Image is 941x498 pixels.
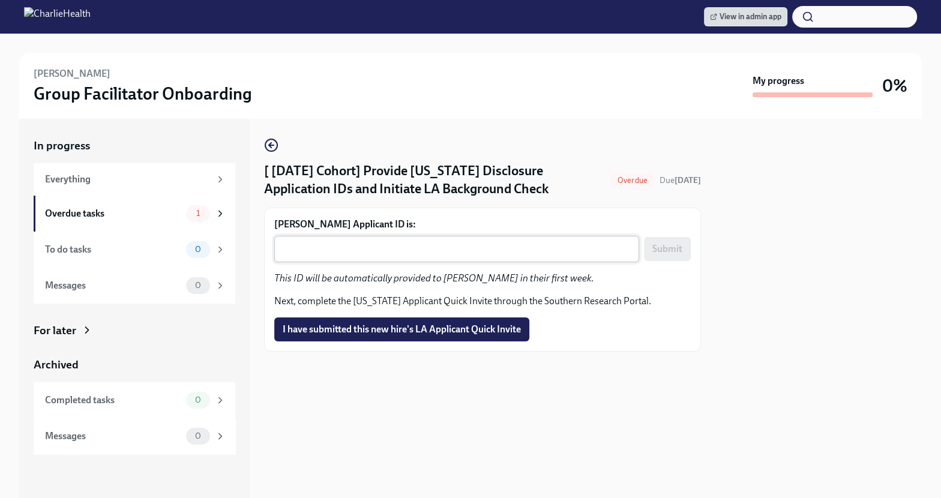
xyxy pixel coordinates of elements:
span: 0 [188,245,208,254]
span: 0 [188,281,208,290]
button: I have submitted this new hire's LA Applicant Quick Invite [274,317,529,341]
span: 1 [189,209,207,218]
div: Messages [45,430,181,443]
a: In progress [34,138,235,154]
span: View in admin app [710,11,781,23]
span: Overdue [610,176,655,185]
span: I have submitted this new hire's LA Applicant Quick Invite [283,323,521,335]
a: Messages0 [34,268,235,304]
a: Messages0 [34,418,235,454]
a: Overdue tasks1 [34,196,235,232]
strong: My progress [753,74,804,88]
a: Archived [34,357,235,373]
h6: [PERSON_NAME] [34,67,110,80]
div: To do tasks [45,243,181,256]
strong: [DATE] [675,175,701,185]
em: This ID will be automatically provided to [PERSON_NAME] in their first week. [274,272,594,284]
label: [PERSON_NAME] Applicant ID is: [274,218,691,231]
h3: Group Facilitator Onboarding [34,83,252,104]
span: 0 [188,395,208,404]
div: Completed tasks [45,394,181,407]
h4: [ [DATE] Cohort] Provide [US_STATE] Disclosure Application IDs and Initiate LA Background Check [264,162,606,198]
span: 0 [188,431,208,440]
div: Messages [45,279,181,292]
div: Overdue tasks [45,207,181,220]
span: Due [660,175,701,185]
a: For later [34,323,235,338]
a: Completed tasks0 [34,382,235,418]
div: For later [34,323,76,338]
span: August 13th, 2025 10:00 [660,175,701,186]
a: Everything [34,163,235,196]
div: Everything [45,173,210,186]
p: Next, complete the [US_STATE] Applicant Quick Invite through the Southern Research Portal. [274,295,691,308]
a: View in admin app [704,7,787,26]
h3: 0% [882,75,907,97]
img: CharlieHealth [24,7,91,26]
a: To do tasks0 [34,232,235,268]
